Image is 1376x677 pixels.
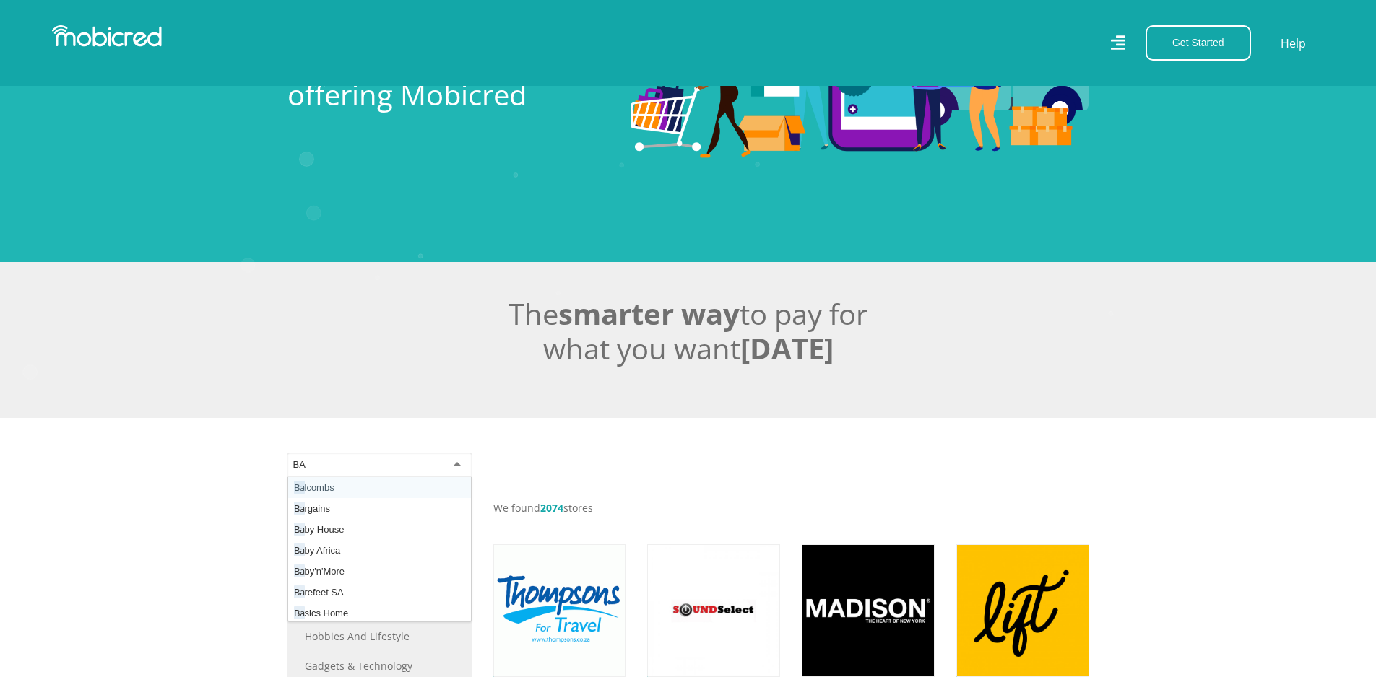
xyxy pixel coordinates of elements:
img: Mobicred [52,25,162,47]
div: by Africa [288,540,471,561]
button: Get Started [1146,25,1251,61]
div: by House [288,519,471,540]
a: Help [1280,34,1307,53]
input: Search for a store... [293,458,308,471]
span: Ba [294,481,305,494]
span: Ba [294,502,305,515]
span: Ba [294,523,305,536]
a: Hobbies and Lifestyle [305,629,454,644]
span: 2074 [540,501,563,515]
div: refeet SA [288,582,471,603]
div: sics Home [288,603,471,624]
span: Ba [294,585,305,598]
span: Ba [294,606,305,619]
div: rgains [288,498,471,519]
div: by'n'More [288,561,471,582]
h2: Browse offering Mobicred [287,43,609,112]
span: Ba [294,564,305,577]
div: lcombs [288,477,471,498]
span: Ba [294,543,305,556]
a: Gadgets & Technology [305,658,454,673]
p: We found stores [493,500,1089,515]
